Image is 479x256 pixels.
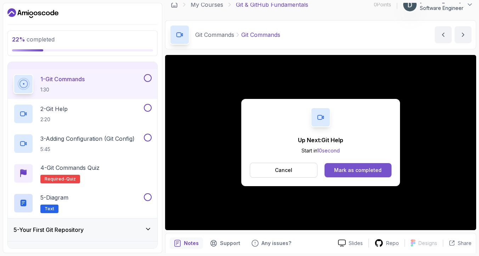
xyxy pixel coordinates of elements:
[374,1,391,8] p: 0 Points
[261,240,291,247] p: Any issues?
[8,218,157,241] button: 5-Your First Git Repository
[40,116,68,123] p: 2:20
[184,240,199,247] p: Notes
[171,1,178,8] a: Dashboard
[13,163,152,183] button: 4-Git Commands QuizRequired-quiz
[298,136,343,144] p: Up Next: Git Help
[40,193,68,202] p: 5 - Diagram
[66,176,76,182] span: quiz
[334,167,382,174] div: Mark as completed
[420,5,463,12] p: Software Engineer
[317,148,340,154] span: 10 second
[250,163,317,178] button: Cancel
[241,30,280,39] p: Git Commands
[7,7,58,19] a: Dashboard
[325,163,391,177] button: Mark as completed
[40,163,100,172] p: 4 - Git Commands Quiz
[247,238,295,249] button: Feedback button
[45,176,66,182] span: Required-
[220,240,240,247] p: Support
[13,193,152,213] button: 5-DiagramText
[195,30,234,39] p: Git Commands
[236,0,308,9] p: Git & GitHub Fundamentals
[40,134,135,143] p: 3 - Adding Configuration (Git Config)
[40,146,135,153] p: 5:45
[275,167,292,174] p: Cancel
[13,226,84,234] h3: 5 - Your First Git Repository
[40,86,85,93] p: 1:30
[206,238,244,249] button: Support button
[12,36,25,43] span: 22 %
[40,75,85,83] p: 1 - Git Commands
[165,55,476,230] iframe: 1 - Git commands
[13,134,152,154] button: 3-Adding Configuration (Git Config)5:45
[443,240,472,247] button: Share
[349,240,363,247] p: Slides
[40,105,68,113] p: 2 - Git Help
[386,240,399,247] p: Repo
[458,240,472,247] p: Share
[13,104,152,124] button: 2-Git Help2:20
[332,239,368,247] a: Slides
[418,240,437,247] p: Designs
[45,206,54,212] span: Text
[191,0,223,9] a: My Courses
[369,239,405,247] a: Repo
[298,147,343,154] p: Start in
[13,74,152,94] button: 1-Git Commands1:30
[455,26,472,43] button: next content
[12,36,55,43] span: completed
[435,26,452,43] button: previous content
[170,238,203,249] button: notes button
